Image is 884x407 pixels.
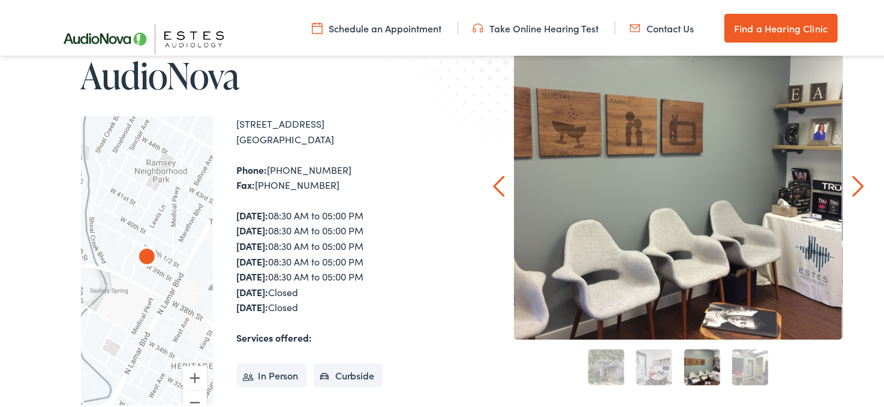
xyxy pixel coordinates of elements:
strong: [DATE]: [237,237,269,251]
a: 3 [684,348,720,384]
img: utility icon [473,20,483,33]
strong: [DATE]: [237,268,269,281]
strong: [DATE]: [237,284,269,297]
div: [PHONE_NUMBER] [PHONE_NUMBER] [237,161,447,191]
a: 4 [732,348,768,384]
a: Prev [493,174,504,195]
a: Contact Us [630,20,694,33]
a: Schedule an Appointment [312,20,441,33]
div: AudioNova [128,237,166,276]
div: 08:30 AM to 05:00 PM 08:30 AM to 05:00 PM 08:30 AM to 05:00 PM 08:30 AM to 05:00 PM 08:30 AM to 0... [237,206,447,313]
strong: Phone: [237,161,267,174]
strong: Services offered: [237,329,312,342]
a: Find a Hearing Clinic [724,12,837,41]
img: utility icon [630,20,641,33]
a: 2 [636,348,672,384]
strong: [DATE]: [237,253,269,266]
a: 1 [588,348,624,384]
strong: [DATE]: [237,222,269,235]
li: In Person [237,362,307,386]
strong: Fax: [237,176,255,189]
strong: [DATE]: [237,207,269,220]
div: [STREET_ADDRESS] [GEOGRAPHIC_DATA] [237,114,447,145]
img: utility icon [312,20,323,33]
strong: [DATE]: [237,299,269,312]
a: Next [852,174,864,195]
li: Curbside [314,362,383,386]
a: Take Online Hearing Test [473,20,599,33]
button: Zoom in [183,364,207,388]
h1: AudioNova [81,54,447,94]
